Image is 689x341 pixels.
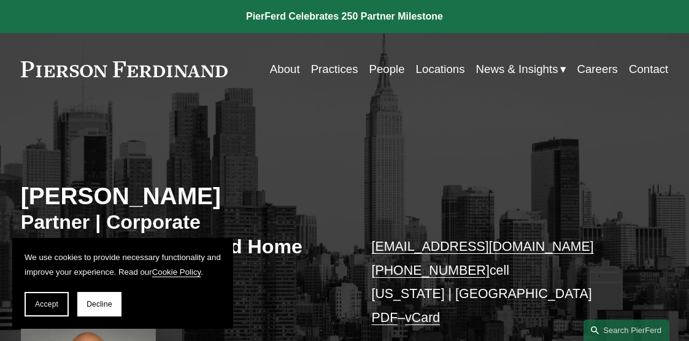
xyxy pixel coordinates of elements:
[12,238,233,329] section: Cookie banner
[21,210,345,283] h3: Partner | Corporate Chair, Home Health and Home Care
[87,300,112,308] span: Decline
[371,239,593,254] a: [EMAIL_ADDRESS][DOMAIN_NAME]
[476,59,558,80] span: News & Insights
[35,300,58,308] span: Accept
[152,267,201,277] a: Cookie Policy
[25,292,69,316] button: Accept
[371,235,641,329] p: cell [US_STATE] | [GEOGRAPHIC_DATA] –
[476,58,566,80] a: folder dropdown
[405,310,440,325] a: vCard
[25,250,221,280] p: We use cookies to provide necessary functionality and improve your experience. Read our .
[369,58,404,80] a: People
[371,310,398,325] a: PDF
[21,182,345,210] h2: [PERSON_NAME]
[583,320,669,341] a: Search this site
[371,263,489,278] a: [PHONE_NUMBER]
[270,58,300,80] a: About
[629,58,668,80] a: Contact
[311,58,358,80] a: Practices
[77,292,121,316] button: Decline
[577,58,617,80] a: Careers
[416,58,465,80] a: Locations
